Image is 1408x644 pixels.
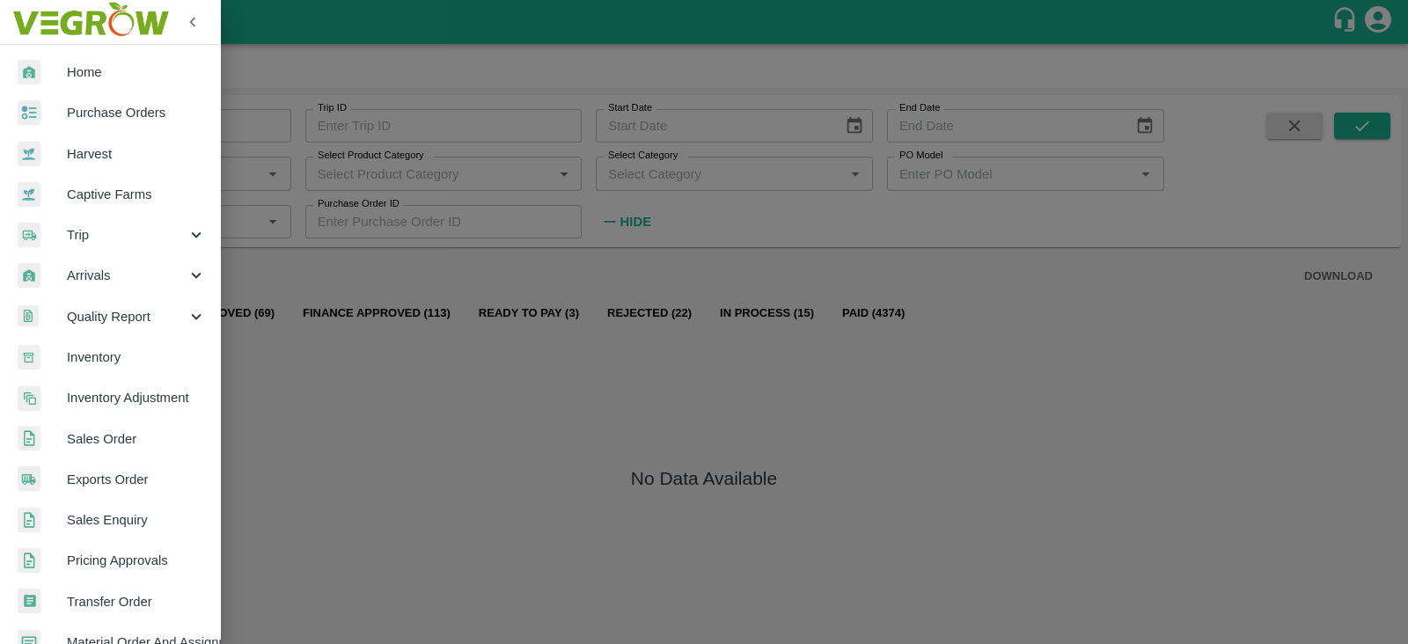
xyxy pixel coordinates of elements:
img: qualityReport [18,305,39,327]
img: sales [18,426,40,451]
img: sales [18,548,40,574]
span: Inventory [67,348,206,367]
img: reciept [18,100,40,126]
span: Sales Enquiry [67,510,206,530]
img: whArrival [18,60,40,85]
span: Trip [67,225,187,245]
span: Home [67,62,206,82]
img: harvest [18,181,40,208]
span: Inventory Adjustment [67,388,206,407]
img: inventory [18,385,40,411]
span: Harvest [67,144,206,164]
span: Pricing Approvals [67,551,206,570]
span: Arrivals [67,266,187,285]
img: whTransfer [18,589,40,614]
span: Purchase Orders [67,103,206,122]
img: harvest [18,141,40,167]
span: Exports Order [67,470,206,489]
span: Transfer Order [67,592,206,611]
img: delivery [18,223,40,248]
span: Sales Order [67,429,206,449]
img: shipments [18,466,40,492]
span: Captive Farms [67,185,206,204]
img: sales [18,508,40,533]
img: whInventory [18,345,40,370]
img: whArrival [18,263,40,289]
span: Quality Report [67,307,187,326]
